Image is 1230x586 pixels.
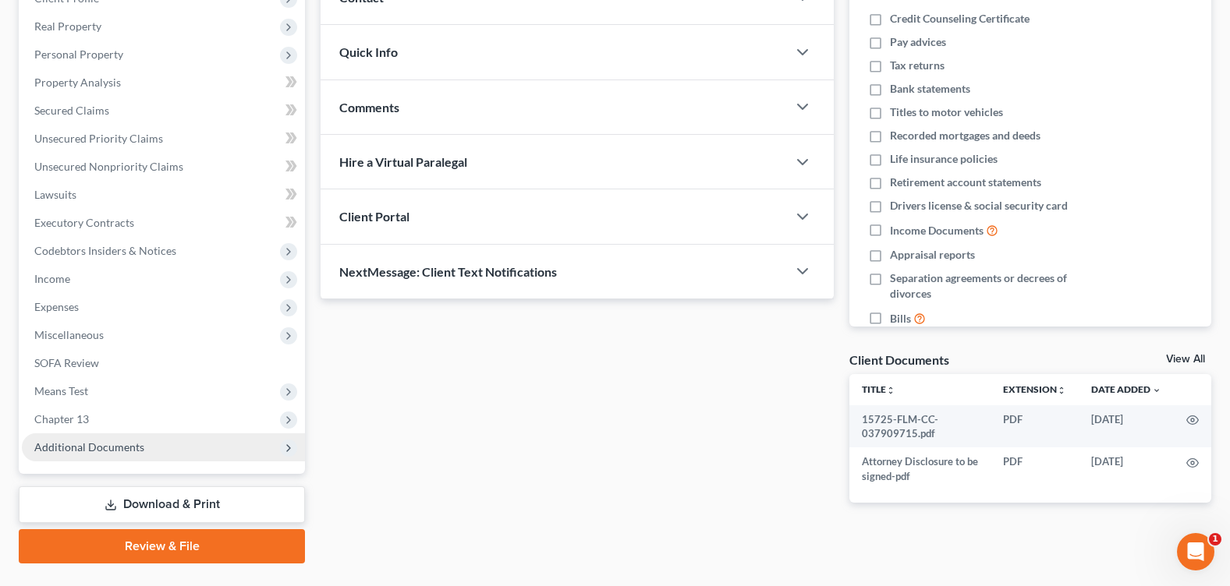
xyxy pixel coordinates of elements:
span: Income [34,272,70,285]
span: Chapter 13 [34,412,89,425]
i: unfold_more [886,386,895,395]
span: Hire a Virtual Paralegal [339,154,467,169]
iframe: Intercom live chat [1177,533,1214,570]
span: Appraisal reports [890,247,975,263]
span: Unsecured Nonpriority Claims [34,160,183,173]
span: Comments [339,100,399,115]
span: Pay advices [890,34,946,50]
a: Secured Claims [22,97,305,125]
a: Property Analysis [22,69,305,97]
span: Life insurance policies [890,151,998,167]
a: Date Added expand_more [1091,383,1161,395]
span: Personal Property [34,48,123,61]
td: Attorney Disclosure to be signed-pdf [849,447,991,490]
span: Additional Documents [34,440,144,454]
a: Unsecured Nonpriority Claims [22,153,305,181]
i: expand_more [1152,386,1161,395]
span: SOFA Review [34,356,99,369]
span: Separation agreements or decrees of divorces [890,270,1108,302]
span: Quick Info [339,44,398,59]
span: Expenses [34,300,79,313]
td: 15725-FLM-CC-037909715.pdf [849,405,991,448]
span: Titles to motor vehicles [890,104,1003,120]
span: Drivers license & social security card [890,198,1068,214]
span: Credit Counseling Certificate [890,11,1030,26]
td: PDF [991,447,1079,490]
span: Income Documents [890,223,984,238]
span: Bank statements [890,81,970,97]
span: Unsecured Priority Claims [34,132,163,145]
span: Secured Claims [34,104,109,117]
td: [DATE] [1079,405,1174,448]
div: Client Documents [849,351,949,368]
span: Recorded mortgages and deeds [890,128,1040,143]
span: Client Portal [339,209,409,224]
span: Codebtors Insiders & Notices [34,244,176,257]
a: Download & Print [19,486,305,523]
span: Tax returns [890,58,945,73]
span: Property Analysis [34,76,121,89]
a: Extensionunfold_more [1003,383,1066,395]
a: Titleunfold_more [862,383,895,395]
span: Bills [890,311,911,327]
span: NextMessage: Client Text Notifications [339,264,557,279]
a: Executory Contracts [22,209,305,237]
span: Miscellaneous [34,328,104,341]
span: Means Test [34,384,88,397]
span: Retirement account statements [890,175,1041,190]
td: PDF [991,405,1079,448]
span: Lawsuits [34,188,76,201]
i: unfold_more [1057,386,1066,395]
span: Real Property [34,19,101,33]
span: 1 [1209,533,1221,545]
span: Executory Contracts [34,216,134,229]
a: Lawsuits [22,181,305,209]
a: Unsecured Priority Claims [22,125,305,153]
a: SOFA Review [22,349,305,377]
td: [DATE] [1079,447,1174,490]
a: Review & File [19,529,305,563]
a: View All [1166,354,1205,365]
